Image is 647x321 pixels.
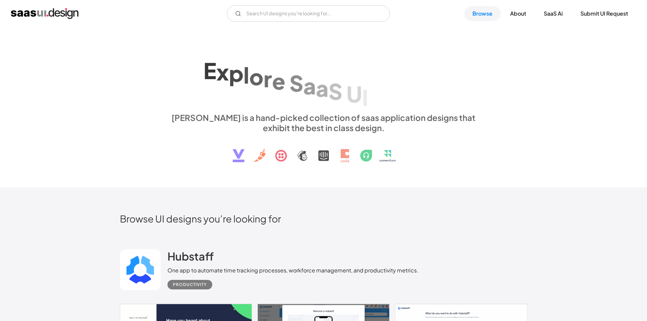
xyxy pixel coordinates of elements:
[216,59,229,85] div: x
[167,249,214,263] h2: Hubstaff
[289,70,303,96] div: S
[244,62,249,88] div: l
[167,112,480,133] div: [PERSON_NAME] is a hand-picked collection of saas application designs that exhibit the best in cl...
[203,57,216,84] div: E
[272,68,285,94] div: e
[362,84,368,110] div: I
[120,213,527,225] h2: Browse UI designs you’re looking for
[229,60,244,86] div: p
[227,5,390,22] input: Search UI designs you're looking for...
[303,73,316,99] div: a
[346,81,362,107] div: U
[167,266,418,274] div: One app to automate time tracking processes, workforce management, and productivity metrics.
[167,249,214,266] a: Hubstaff
[173,281,207,289] div: Productivity
[536,6,571,21] a: SaaS Ai
[316,75,328,101] div: a
[221,133,427,168] img: text, icon, saas logo
[249,64,264,90] div: o
[328,78,342,104] div: S
[502,6,534,21] a: About
[167,53,480,106] h1: Explore SaaS UI design patterns & interactions.
[464,6,501,21] a: Browse
[227,5,390,22] form: Email Form
[572,6,636,21] a: Submit UI Request
[11,8,78,19] a: home
[264,66,272,92] div: r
